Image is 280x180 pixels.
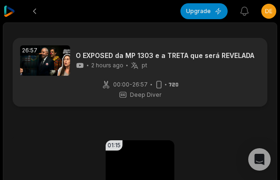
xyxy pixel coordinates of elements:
span: 2 hours ago [91,62,123,69]
div: Open Intercom Messenger [248,148,271,171]
a: O EXPOSED da MP 1303 e a TRETA que será REVELADA [76,51,254,60]
img: reap [4,6,15,17]
span: pt [142,62,147,69]
button: Upgrade [180,3,228,19]
span: 00:00 - 26:57 [113,80,148,89]
span: Deep Diver [130,91,161,99]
